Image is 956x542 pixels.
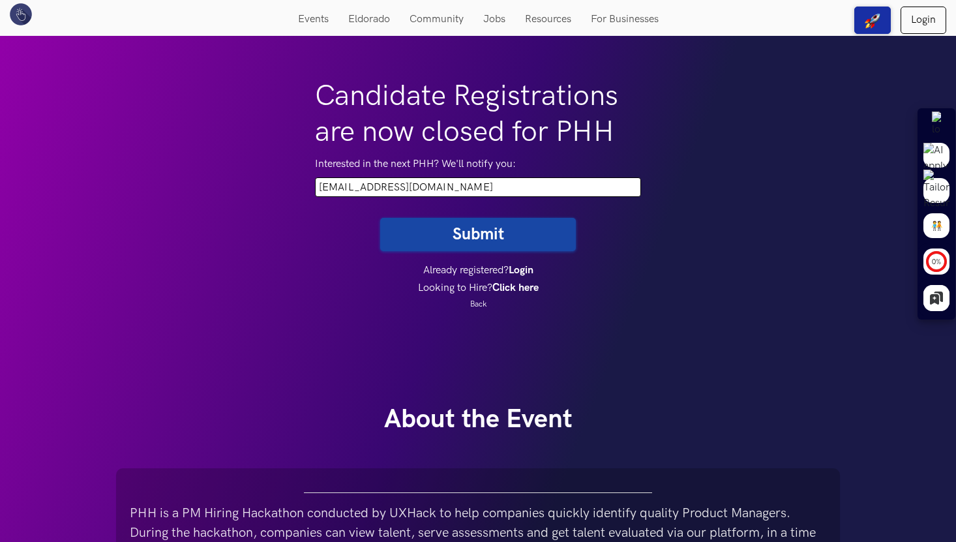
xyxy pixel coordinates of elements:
[315,177,641,197] input: Please fill this field
[901,7,946,34] a: Login
[338,7,400,32] a: Eldorado
[315,282,641,294] h4: Looking to Hire?
[315,264,641,277] h4: Already registered?
[865,13,880,29] img: rocket
[10,3,32,25] img: UXHack logo
[315,78,641,150] h1: Candidate Registrations are now closed for PHH
[116,404,840,436] h2: About the Event
[470,299,486,309] a: Back
[492,282,539,294] a: Click here
[288,7,338,32] a: Events
[473,7,515,32] a: Jobs
[380,218,576,251] button: Submit
[400,7,473,32] a: Community
[315,157,641,172] label: Interested in the next PHH? We'll notify you:
[515,7,581,32] a: Resources
[509,264,533,277] a: Login
[581,7,668,32] a: For Businesses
